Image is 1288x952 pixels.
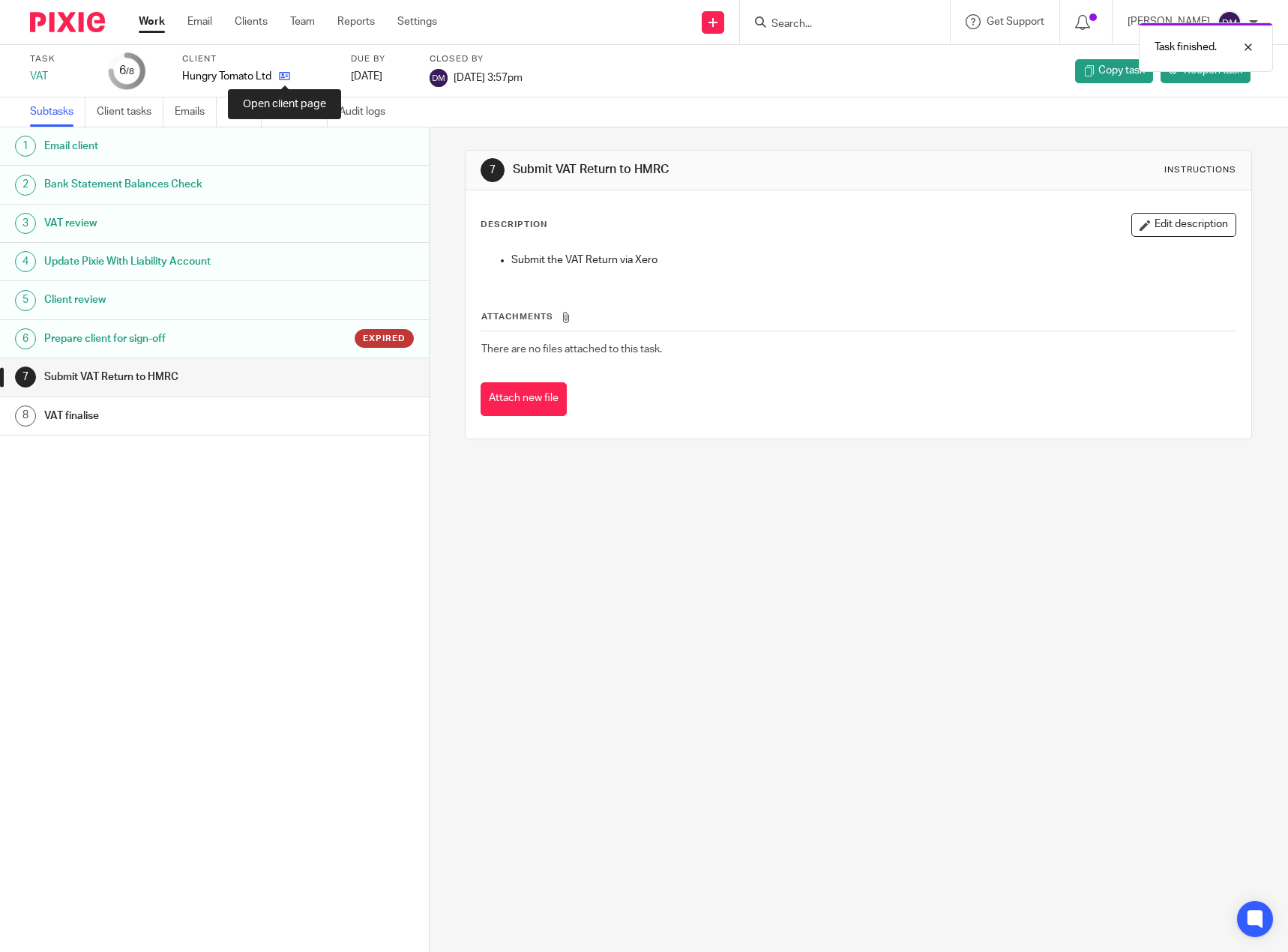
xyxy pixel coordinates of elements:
p: Submit the VAT Return via Xero [511,253,1236,268]
label: Due by [351,53,411,65]
a: Audit logs [339,97,397,127]
h1: Email client [44,135,291,157]
a: Email [187,14,212,29]
a: Files [228,97,262,127]
a: Subtasks [30,97,85,127]
div: 1 [15,136,36,157]
img: Pixie [30,12,105,32]
p: Task finished. [1155,40,1217,55]
p: Description [481,219,547,231]
span: [DATE] 3:57pm [454,72,523,82]
div: Instructions [1164,164,1236,176]
img: svg%3E [430,69,448,87]
div: 3 [15,213,36,234]
h1: Client review [44,289,291,311]
a: Client tasks [97,97,163,127]
div: VAT [30,69,90,84]
h1: VAT finalise [44,405,291,427]
small: /8 [126,67,134,76]
div: 4 [15,251,36,272]
a: Reports [337,14,375,29]
h1: Update Pixie With Liability Account [44,250,291,273]
div: 6 [15,328,36,349]
button: Attach new file [481,382,567,416]
span: There are no files attached to this task. [481,344,662,355]
a: Emails [175,97,217,127]
div: 7 [15,367,36,388]
button: Edit description [1131,213,1236,237]
a: Work [139,14,165,29]
label: Closed by [430,53,523,65]
img: svg%3E [1218,10,1242,34]
h1: Submit VAT Return to HMRC [513,162,891,178]
div: 7 [481,158,505,182]
span: Expired [363,332,406,345]
div: 5 [15,290,36,311]
a: Notes (0) [273,97,328,127]
h1: Bank Statement Balances Check [44,173,291,196]
div: 8 [15,406,36,427]
h1: Submit VAT Return to HMRC [44,366,291,388]
label: Client [182,53,332,65]
h1: VAT review [44,212,291,235]
a: Team [290,14,315,29]
label: Task [30,53,90,65]
div: 6 [119,62,134,79]
div: 2 [15,175,36,196]
a: Clients [235,14,268,29]
h1: Prepare client for sign-off [44,328,291,350]
a: Settings [397,14,437,29]
span: Attachments [481,313,553,321]
p: Hungry Tomato Ltd [182,69,271,84]
div: [DATE] [351,69,411,84]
